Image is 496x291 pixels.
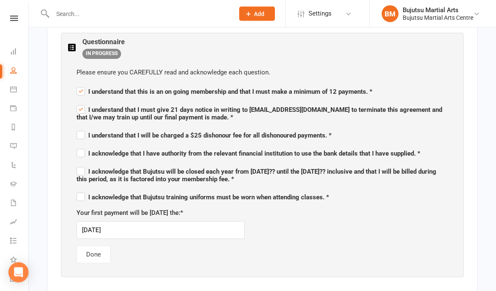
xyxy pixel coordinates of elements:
[8,262,29,283] div: Open Intercom Messenger
[10,43,29,62] a: Dashboard
[82,39,125,46] h3: Questionnaire
[403,14,473,21] div: Bujutsu Martial Arts Centre
[77,208,183,218] label: Your first payment will be [DATE] the: *
[10,81,29,100] a: Calendar
[239,7,275,21] button: Add
[77,150,420,158] span: I acknowledge that I have authority from the relevant financial institution to use the bank detai...
[77,106,442,122] span: I understand that I must give 21 days notice in writing to [EMAIL_ADDRESS][DOMAIN_NAME] to termin...
[82,49,121,59] span: IN PROGRESS
[10,100,29,119] a: Payments
[10,251,29,270] a: What's New
[77,246,111,264] button: Done
[10,213,29,232] a: Assessments
[50,8,228,20] input: Search...
[254,11,264,17] span: Add
[382,5,398,22] div: BM
[77,168,436,183] span: I acknowledge that Bujutsu will be closed each year from [DATE]?? until the [DATE]?? inclusive an...
[10,119,29,138] a: Reports
[403,6,473,14] div: Bujutsu Martial Arts
[77,88,372,96] span: I understand that this is an on going membership and that I must make a minimum of 12 payments. *
[309,4,332,23] span: Settings
[77,132,332,140] span: I understand that I will be charged a $25 dishonour fee for all dishonoured payments. *
[10,62,29,81] a: People
[77,194,329,201] span: I acknowledge that Bujutsu training uniforms must be worn when attending classes. *
[77,68,448,78] div: Please ensure you CAREFULLY read and acknowledge each question.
